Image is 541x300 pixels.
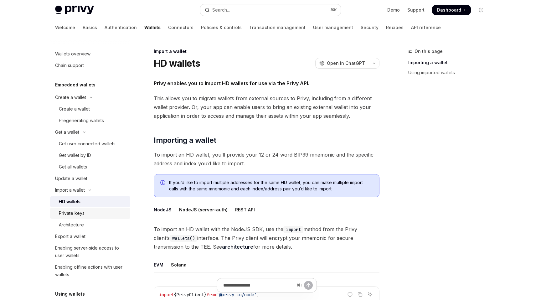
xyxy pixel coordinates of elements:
a: Using imported wallets [408,68,491,78]
div: EVM [154,257,163,272]
a: Enabling server-side access to user wallets [50,242,130,261]
a: Demo [387,7,400,13]
button: Open search [200,4,341,16]
a: Support [407,7,425,13]
a: Wallets [144,20,161,35]
span: This allows you to migrate wallets from external sources to Privy, including from a different wal... [154,94,379,120]
div: Get user connected wallets [59,140,116,147]
button: Toggle dark mode [476,5,486,15]
a: Wallets overview [50,48,130,59]
div: NodeJS (server-auth) [179,202,228,217]
a: Welcome [55,20,75,35]
div: Solana [171,257,187,272]
a: HD wallets [50,196,130,207]
div: NodeJS [154,202,172,217]
a: Security [361,20,379,35]
a: Basics [83,20,97,35]
a: Get wallet by ID [50,150,130,161]
a: Connectors [168,20,193,35]
a: Update a wallet [50,173,130,184]
div: Enabling server-side access to user wallets [55,244,126,259]
span: ⌘ K [330,8,337,13]
div: Get a wallet [55,128,79,136]
a: Get all wallets [50,161,130,173]
a: Pregenerating wallets [50,115,130,126]
a: Architecture [50,219,130,230]
a: Transaction management [249,20,306,35]
h1: HD wallets [154,58,200,69]
a: architecture [222,244,253,250]
div: Wallets overview [55,50,90,58]
input: Ask a question... [223,278,294,292]
a: Chain support [50,60,130,71]
span: To import an HD wallet, you’ll provide your 12 or 24 word BIP39 mnemonic and the specific address... [154,150,379,168]
code: wallets() [170,235,197,242]
span: On this page [415,48,443,55]
div: Enabling offline actions with user wallets [55,263,126,278]
strong: Privy enables you to import HD wallets for use via the Privy API. [154,80,309,86]
span: Importing a wallet [154,135,216,145]
div: REST API [235,202,255,217]
h5: Using wallets [55,290,85,298]
div: Import a wallet [154,48,379,54]
a: Create a wallet [50,103,130,115]
a: Policies & controls [201,20,242,35]
div: Search... [212,6,230,14]
button: Toggle Get a wallet section [50,127,130,138]
div: HD wallets [59,198,80,205]
span: Open in ChatGPT [327,60,365,66]
a: Private keys [50,208,130,219]
code: import [283,226,303,233]
button: Toggle Create a wallet section [50,92,130,103]
a: API reference [411,20,441,35]
a: Authentication [105,20,137,35]
a: User management [313,20,353,35]
div: Import a wallet [55,186,85,194]
button: Open in ChatGPT [315,58,369,69]
div: Chain support [55,62,84,69]
span: To import an HD wallet with the NodeJS SDK, use the method from the Privy client’s interface. The... [154,225,379,251]
a: Get user connected wallets [50,138,130,149]
div: Private keys [59,209,85,217]
div: Export a wallet [55,233,85,240]
span: Dashboard [437,7,461,13]
button: Send message [304,281,313,290]
img: light logo [55,6,94,14]
div: Pregenerating wallets [59,117,104,124]
div: Update a wallet [55,175,87,182]
a: Enabling offline actions with user wallets [50,261,130,280]
span: If you’d like to import multiple addresses for the same HD wallet, you can make multiple import c... [169,179,373,192]
div: Create a wallet [55,94,86,101]
a: Export a wallet [50,231,130,242]
div: Architecture [59,221,84,229]
a: Recipes [386,20,404,35]
div: Get wallet by ID [59,152,91,159]
div: Get all wallets [59,163,87,171]
h5: Embedded wallets [55,81,95,89]
a: Dashboard [432,5,471,15]
button: Toggle Import a wallet section [50,184,130,196]
svg: Info [160,180,167,186]
a: Importing a wallet [408,58,491,68]
div: Create a wallet [59,105,90,113]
